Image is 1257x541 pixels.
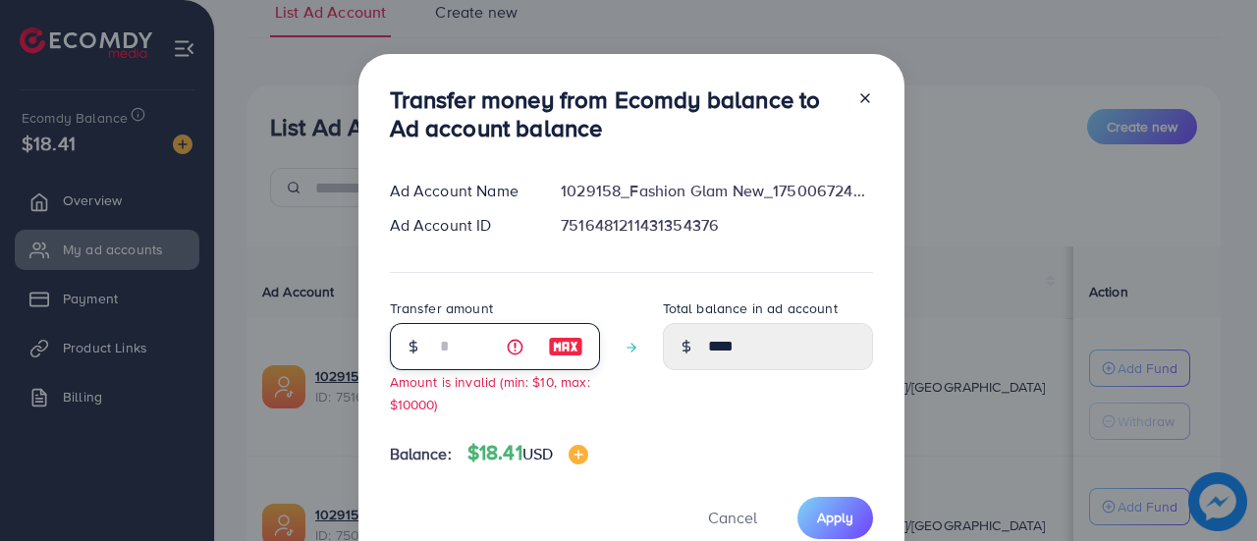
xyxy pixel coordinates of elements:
small: Amount is invalid (min: $10, max: $10000) [390,372,590,413]
span: Apply [817,508,853,527]
button: Cancel [683,497,782,539]
div: 7516481211431354376 [545,214,888,237]
h4: $18.41 [467,441,588,465]
label: Total balance in ad account [663,298,838,318]
img: image [569,445,588,464]
img: image [548,335,583,358]
span: Balance: [390,443,452,465]
div: Ad Account ID [374,214,546,237]
div: 1029158_Fashion Glam New_1750067246612 [545,180,888,202]
div: Ad Account Name [374,180,546,202]
h3: Transfer money from Ecomdy balance to Ad account balance [390,85,842,142]
span: USD [522,443,553,464]
span: Cancel [708,507,757,528]
label: Transfer amount [390,298,493,318]
button: Apply [797,497,873,539]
